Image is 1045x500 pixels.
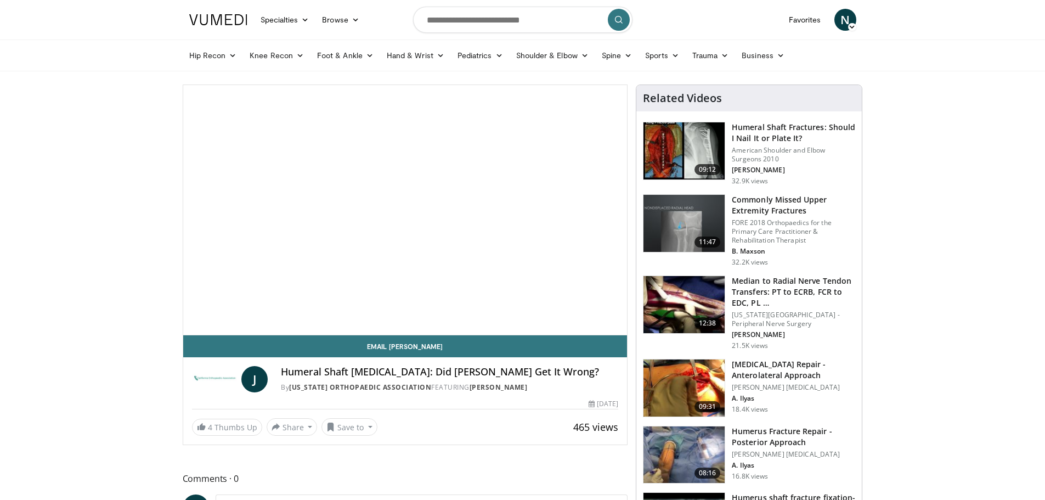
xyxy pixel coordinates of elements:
a: 12:38 Median to Radial Nerve Tendon Transfers: PT to ECRB, FCR to EDC, PL … [US_STATE][GEOGRAPHIC... [643,276,855,350]
p: [US_STATE][GEOGRAPHIC_DATA] - Peripheral Nerve Surgery [732,311,855,328]
a: Specialties [254,9,316,31]
img: fd3b349a-9860-460e-a03a-0db36c4d1252.150x105_q85_crop-smart_upscale.jpg [643,359,725,417]
h3: Commonly Missed Upper Extremity Fractures [732,194,855,216]
p: A. Ilyas [732,394,855,403]
span: 4 [208,422,212,432]
div: By FEATURING [281,383,618,392]
h3: Humeral Shaft Fractures: Should I Nail It or Plate It? [732,122,855,144]
img: VuMedi Logo [189,14,247,25]
p: American Shoulder and Elbow Surgeons 2010 [732,146,855,164]
h3: [MEDICAL_DATA] Repair - Anterolateral Approach [732,359,855,381]
video-js: Video Player [183,85,628,335]
p: A. Ilyas [732,461,855,470]
a: 08:16 Humerus Fracture Repair - Posterior Approach [PERSON_NAME] [MEDICAL_DATA] A. Ilyas 16.8K views [643,426,855,484]
a: Sports [639,44,686,66]
input: Search topics, interventions [413,7,632,33]
p: B. Maxson [732,247,855,256]
a: Spine [595,44,639,66]
a: J [241,366,268,392]
a: Hip Recon [183,44,244,66]
a: 09:12 Humeral Shaft Fractures: Should I Nail It or Plate It? American Shoulder and Elbow Surgeons... [643,122,855,186]
span: Comments 0 [183,471,628,486]
h3: Humerus Fracture Repair - Posterior Approach [732,426,855,448]
span: 09:31 [694,401,721,412]
p: [PERSON_NAME] [MEDICAL_DATA] [732,450,855,459]
a: 09:31 [MEDICAL_DATA] Repair - Anterolateral Approach [PERSON_NAME] [MEDICAL_DATA] A. Ilyas 18.4K ... [643,359,855,417]
p: 16.8K views [732,472,768,481]
p: FORE 2018 Orthopaedics for the Primary Care Practitioner & Rehabilitation Therapist [732,218,855,245]
a: Pediatrics [451,44,510,66]
img: b2c65235-e098-4cd2-ab0f-914df5e3e270.150x105_q85_crop-smart_upscale.jpg [643,195,725,252]
span: 09:12 [694,164,721,175]
img: 304908_0001_1.png.150x105_q85_crop-smart_upscale.jpg [643,276,725,333]
p: 18.4K views [732,405,768,414]
button: Save to [321,418,377,436]
p: 32.2K views [732,258,768,267]
span: 12:38 [694,318,721,329]
span: 465 views [573,420,618,434]
h3: Median to Radial Nerve Tendon Transfers: PT to ECRB, FCR to EDC, PL … [732,276,855,308]
span: 08:16 [694,468,721,479]
div: [DATE] [589,399,618,409]
a: [PERSON_NAME] [470,383,528,392]
img: California Orthopaedic Association [192,366,238,392]
a: Foot & Ankle [310,44,380,66]
button: Share [267,418,318,436]
p: 32.9K views [732,177,768,186]
a: [US_STATE] Orthopaedic Association [289,383,431,392]
p: [PERSON_NAME] [732,166,855,175]
p: 21.5K views [732,341,768,350]
a: 4 Thumbs Up [192,419,262,436]
img: sot_1.png.150x105_q85_crop-smart_upscale.jpg [643,122,725,179]
h4: Humeral Shaft [MEDICAL_DATA]: Did [PERSON_NAME] Get It Wrong? [281,366,618,378]
a: Hand & Wrist [380,44,451,66]
span: 11:47 [694,237,721,248]
a: Business [735,44,791,66]
a: Shoulder & Elbow [510,44,595,66]
a: N [834,9,856,31]
a: Browse [315,9,366,31]
a: Favorites [782,9,828,31]
a: Trauma [686,44,736,66]
a: Email [PERSON_NAME] [183,335,628,357]
h4: Related Videos [643,92,722,105]
a: 11:47 Commonly Missed Upper Extremity Fractures FORE 2018 Orthopaedics for the Primary Care Pract... [643,194,855,267]
img: 2d9d5c8a-c6e4-4c2d-a054-0024870ca918.150x105_q85_crop-smart_upscale.jpg [643,426,725,484]
a: Knee Recon [243,44,310,66]
p: [PERSON_NAME] [MEDICAL_DATA] [732,383,855,392]
p: [PERSON_NAME] [732,330,855,339]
